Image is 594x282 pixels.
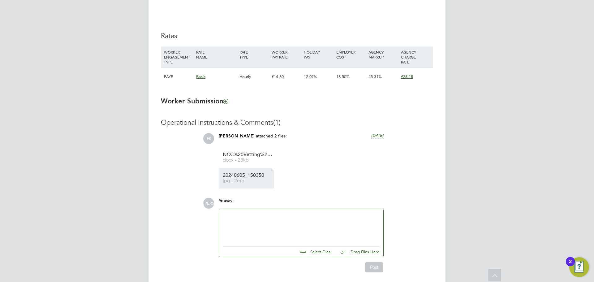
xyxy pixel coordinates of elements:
[256,133,287,139] span: attached 2 files:
[335,46,367,63] div: EMPLOYER COST
[223,179,272,183] span: jpg - 2mb
[238,68,270,86] div: Hourly
[367,46,399,63] div: AGENCY MARKUP
[223,152,272,157] span: NCC%20Vetting%20Form__Bernadett%20Bertha%20
[223,173,272,178] span: 20240605_150350
[569,257,589,277] button: Open Resource Center, 2 new notifications
[335,245,380,258] button: Drag Files Here
[569,262,572,270] div: 2
[304,74,317,79] span: 12.07%
[162,46,195,67] div: WORKER ENGAGEMENT TYPE
[238,46,270,63] div: RATE TYPE
[273,118,281,127] span: (1)
[223,173,272,183] a: 20240605_150350 jpg - 2mb
[219,198,226,203] span: You
[401,74,413,79] span: £28.18
[219,133,255,139] span: [PERSON_NAME]
[302,46,334,63] div: HOLIDAY PAY
[336,74,350,79] span: 18.50%
[196,74,205,79] span: Basic
[270,46,302,63] div: WORKER PAY RATE
[162,68,195,86] div: PAYE
[203,198,214,209] span: [PERSON_NAME]
[161,32,433,41] h3: Rates
[161,97,228,105] b: Worker Submission
[203,133,214,144] span: FS
[223,158,272,163] span: docx - 28kb
[195,46,238,63] div: RATE NAME
[223,152,272,163] a: NCC%20Vetting%20Form__Bernadett%20Bertha%20 docx - 28kb
[161,118,433,127] h3: Operational Instructions & Comments
[219,198,384,209] div: say:
[270,68,302,86] div: £14.60
[399,46,432,67] div: AGENCY CHARGE RATE
[365,262,383,272] button: Post
[368,74,382,79] span: 45.31%
[371,133,384,138] span: [DATE]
